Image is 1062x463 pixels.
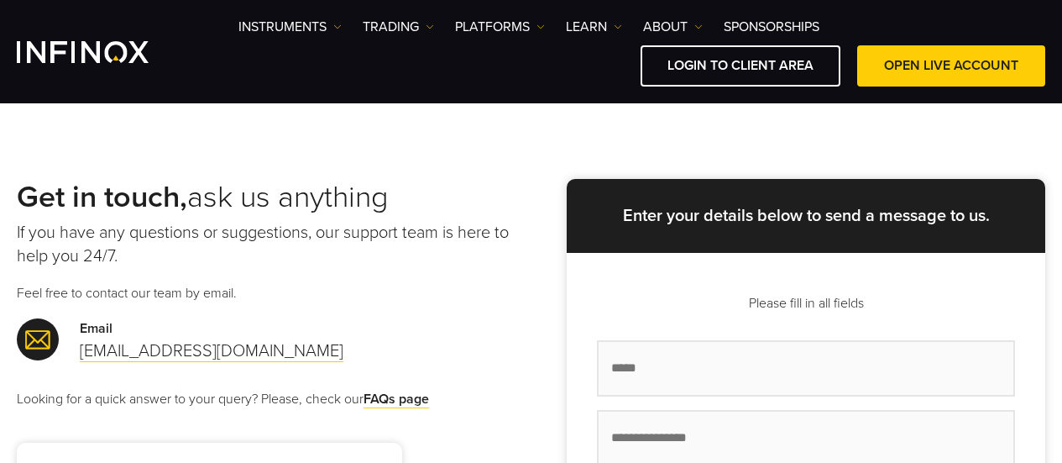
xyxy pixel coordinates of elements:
a: Learn [566,17,622,37]
p: Feel free to contact our team by email. [17,283,531,303]
a: ABOUT [643,17,703,37]
a: Instruments [238,17,342,37]
a: [EMAIL_ADDRESS][DOMAIN_NAME] [80,341,343,362]
strong: Email [80,320,112,337]
p: If you have any questions or suggestions, our support team is here to help you 24/7. [17,221,531,268]
a: OPEN LIVE ACCOUNT [857,45,1045,87]
strong: Enter your details below to send a message to us. [623,206,990,226]
p: Looking for a quick answer to your query? Please, check our [17,389,531,409]
h2: ask us anything [17,179,531,216]
strong: Get in touch, [17,179,187,215]
a: SPONSORSHIPS [724,17,819,37]
a: PLATFORMS [455,17,545,37]
a: INFINOX Logo [17,41,188,63]
a: FAQs page [364,391,429,408]
a: LOGIN TO CLIENT AREA [641,45,840,87]
p: Please fill in all fields [597,293,1015,313]
a: TRADING [363,17,434,37]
